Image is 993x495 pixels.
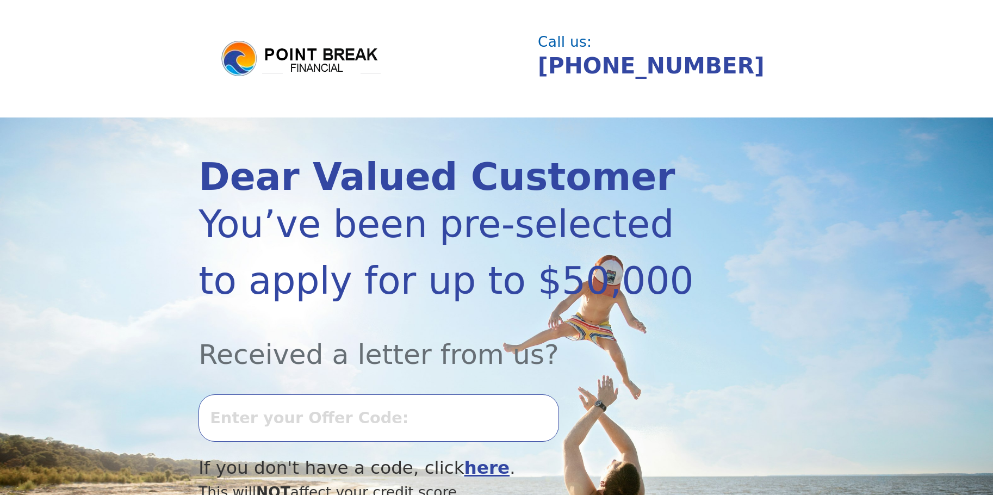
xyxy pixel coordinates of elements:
a: [PHONE_NUMBER] [538,53,765,79]
input: Enter your Offer Code: [198,394,558,441]
div: Received a letter from us? [198,309,705,375]
div: Dear Valued Customer [198,158,705,196]
a: here [464,457,510,478]
div: If you don't have a code, click . [198,455,705,481]
div: Call us: [538,35,786,49]
img: logo.png [220,39,383,78]
div: You’ve been pre-selected to apply for up to $50,000 [198,196,705,309]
